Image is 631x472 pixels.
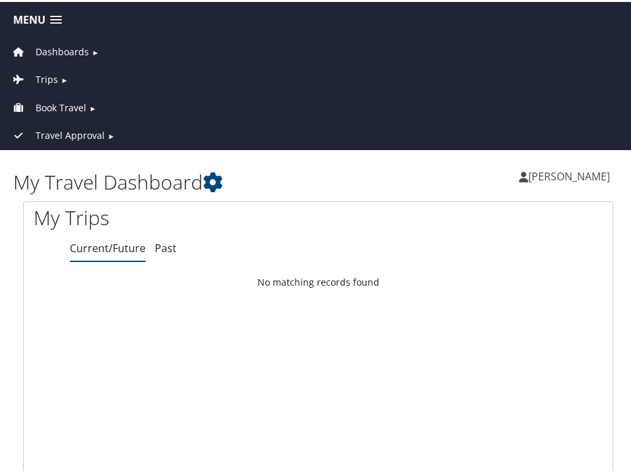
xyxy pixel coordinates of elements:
[89,101,96,111] span: ►
[24,269,613,292] td: No matching records found
[92,45,99,55] span: ►
[528,167,610,182] span: [PERSON_NAME]
[107,129,115,139] span: ►
[36,126,105,141] span: Travel Approval
[70,239,146,253] a: Current/Future
[10,99,86,112] a: Book Travel
[13,12,45,24] span: Menu
[519,155,623,194] a: [PERSON_NAME]
[10,71,58,84] a: Trips
[36,70,58,85] span: Trips
[155,239,177,253] a: Past
[7,7,69,29] a: Menu
[34,202,308,230] h1: My Trips
[61,73,68,83] span: ►
[10,127,105,140] a: Travel Approval
[13,167,318,194] h1: My Travel Dashboard
[36,99,86,113] span: Book Travel
[36,43,89,57] span: Dashboards
[10,43,89,56] a: Dashboards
